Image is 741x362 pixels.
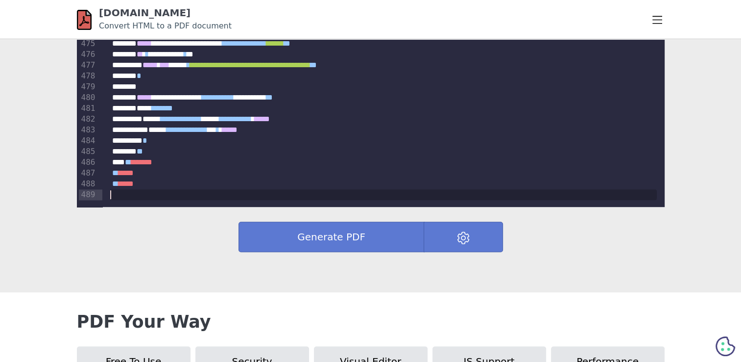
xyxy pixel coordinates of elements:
small: Convert HTML to a PDF document [99,21,232,30]
button: Generate PDF [239,222,425,252]
div: 481 [79,103,97,114]
div: 478 [79,71,97,81]
div: 476 [79,49,97,60]
div: 488 [79,179,97,189]
div: 489 [79,189,97,200]
div: 486 [79,157,97,168]
div: 485 [79,146,97,157]
div: 484 [79,135,97,146]
a: [DOMAIN_NAME] [99,7,191,19]
div: 479 [79,81,97,92]
div: 482 [79,114,97,125]
div: 483 [79,125,97,135]
div: 487 [79,168,97,179]
div: 475 [79,38,97,49]
h2: PDF Your Way [77,312,665,332]
div: 480 [79,92,97,103]
svg: Cookie Preferences [716,336,735,356]
div: 477 [79,60,97,71]
img: html-pdf.net [77,9,92,31]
